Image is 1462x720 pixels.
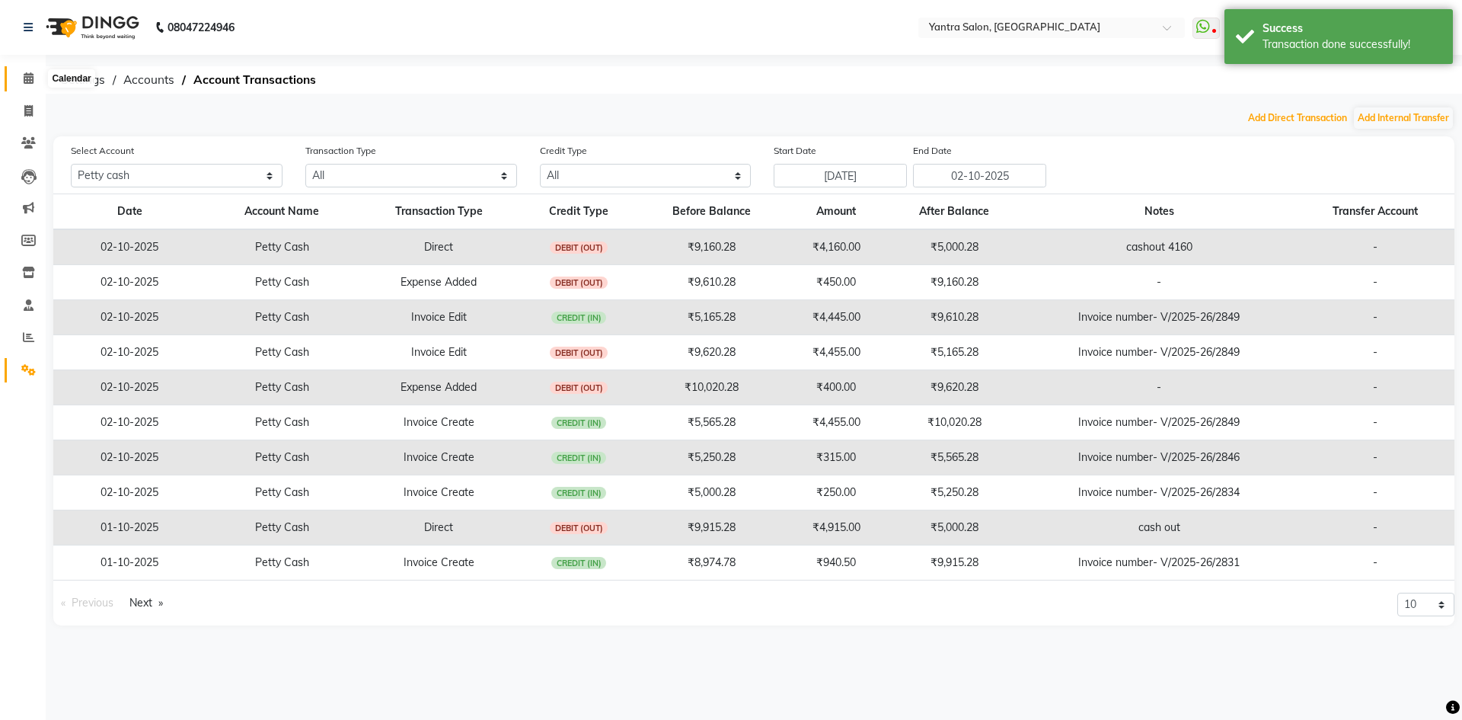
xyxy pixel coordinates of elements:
td: - [1022,265,1296,300]
td: Petty Cash [206,370,358,405]
td: Invoice Edit [358,300,519,335]
td: ₹5,565.28 [638,405,786,440]
div: Calendar [48,69,94,88]
label: Transaction Type [305,144,376,158]
span: DEBIT (OUT) [550,522,608,534]
td: ₹450.00 [786,265,887,300]
td: 02-10-2025 [53,335,206,370]
td: Invoice number- V/2025-26/2849 [1022,335,1296,370]
td: ₹4,455.00 [786,405,887,440]
nav: Pagination [53,593,742,613]
td: 02-10-2025 [53,440,206,475]
td: - [1296,475,1454,510]
td: ₹9,610.28 [887,300,1022,335]
td: - [1296,370,1454,405]
td: ₹9,620.28 [638,335,786,370]
td: Invoice Create [358,475,519,510]
td: Petty Cash [206,510,358,546]
td: ₹5,565.28 [887,440,1022,475]
td: ₹8,974.78 [638,546,786,581]
td: - [1296,300,1454,335]
div: Transaction done successfully! [1262,37,1441,53]
td: Expense Added [358,265,519,300]
td: ₹940.50 [786,546,887,581]
input: End Date [913,164,1046,187]
td: ₹9,160.28 [638,229,786,265]
label: End Date [913,144,952,158]
td: ₹250.00 [786,475,887,510]
td: ₹5,250.28 [638,440,786,475]
td: Invoice Edit [358,335,519,370]
th: Notes [1022,194,1296,230]
th: Account Name [206,194,358,230]
td: Invoice Create [358,405,519,440]
td: Petty Cash [206,405,358,440]
th: Credit Type [519,194,638,230]
span: CREDIT (IN) [551,452,606,464]
label: Credit Type [540,144,587,158]
a: Next [122,593,171,613]
td: Petty Cash [206,475,358,510]
b: 08047224946 [168,6,235,49]
td: Invoice number- V/2025-26/2849 [1022,405,1296,440]
td: 02-10-2025 [53,300,206,335]
th: Transaction Type [358,194,519,230]
td: ₹5,165.28 [887,335,1022,370]
span: Previous [72,596,113,610]
span: CREDIT (IN) [551,312,606,324]
th: Transfer Account [1296,194,1454,230]
td: 02-10-2025 [53,405,206,440]
label: Select Account [71,144,134,158]
span: CREDIT (IN) [551,487,606,499]
td: ₹9,915.28 [638,510,786,546]
td: 01-10-2025 [53,546,206,581]
td: ₹10,020.28 [638,370,786,405]
td: Expense Added [358,370,519,405]
th: Date [53,194,206,230]
td: 02-10-2025 [53,475,206,510]
input: Start Date [774,164,907,187]
td: ₹4,160.00 [786,229,887,265]
td: ₹315.00 [786,440,887,475]
td: cash out [1022,510,1296,546]
td: ₹5,000.28 [638,475,786,510]
td: Invoice number- V/2025-26/2831 [1022,546,1296,581]
td: Invoice Create [358,440,519,475]
td: ₹5,000.28 [887,229,1022,265]
td: 02-10-2025 [53,370,206,405]
td: ₹9,915.28 [887,546,1022,581]
td: Direct [358,510,519,546]
span: DEBIT (OUT) [550,277,608,289]
td: - [1296,265,1454,300]
td: ₹9,610.28 [638,265,786,300]
button: Add Direct Transaction [1244,107,1351,129]
td: - [1296,546,1454,581]
td: ₹9,160.28 [887,265,1022,300]
span: CREDIT (IN) [551,417,606,429]
td: Invoice Create [358,546,519,581]
button: Add Internal Transfer [1354,107,1453,129]
td: - [1022,370,1296,405]
span: DEBIT (OUT) [550,347,608,359]
td: Petty Cash [206,440,358,475]
td: ₹5,165.28 [638,300,786,335]
td: Invoice number- V/2025-26/2846 [1022,440,1296,475]
span: DEBIT (OUT) [550,242,608,254]
td: - [1296,510,1454,546]
td: ₹5,000.28 [887,510,1022,546]
span: CREDIT (IN) [551,557,606,569]
th: Before Balance [638,194,786,230]
td: ₹9,620.28 [887,370,1022,405]
td: ₹5,250.28 [887,475,1022,510]
img: logo [39,6,143,49]
td: - [1296,405,1454,440]
td: Petty Cash [206,229,358,265]
td: cashout 4160 [1022,229,1296,265]
td: Petty Cash [206,300,358,335]
td: ₹400.00 [786,370,887,405]
label: Start Date [774,144,816,158]
div: Success [1262,21,1441,37]
td: ₹4,445.00 [786,300,887,335]
th: After Balance [887,194,1022,230]
td: 02-10-2025 [53,265,206,300]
